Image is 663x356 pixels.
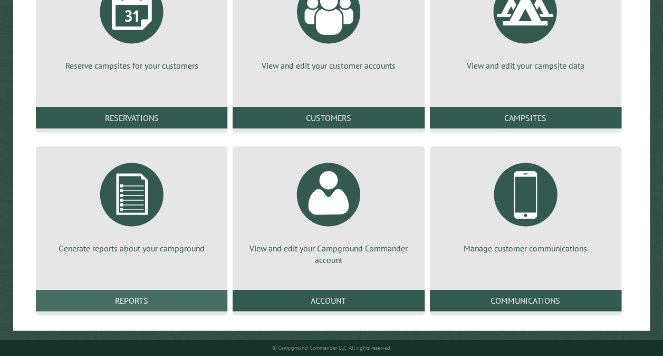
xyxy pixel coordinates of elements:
[443,155,609,254] a: Manage customer communications
[245,155,411,266] a: View and edit your Campground Commander account
[443,242,609,254] p: Manage customer communications
[49,155,215,254] a: Generate reports about your campground
[430,107,621,128] a: Campsites
[49,242,215,254] p: Generate reports about your campground
[233,290,424,311] a: Account
[233,107,424,128] a: Customers
[36,107,227,128] a: Reservations
[430,290,621,311] a: Communications
[36,290,227,311] a: Reports
[245,60,411,71] p: View and edit your customer accounts
[245,242,411,266] p: View and edit your Campground Commander account
[49,60,215,71] p: Reserve campsites for your customers
[443,60,609,71] p: View and edit your campsite data
[272,344,391,351] small: © Campground Commander LLC. All rights reserved.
